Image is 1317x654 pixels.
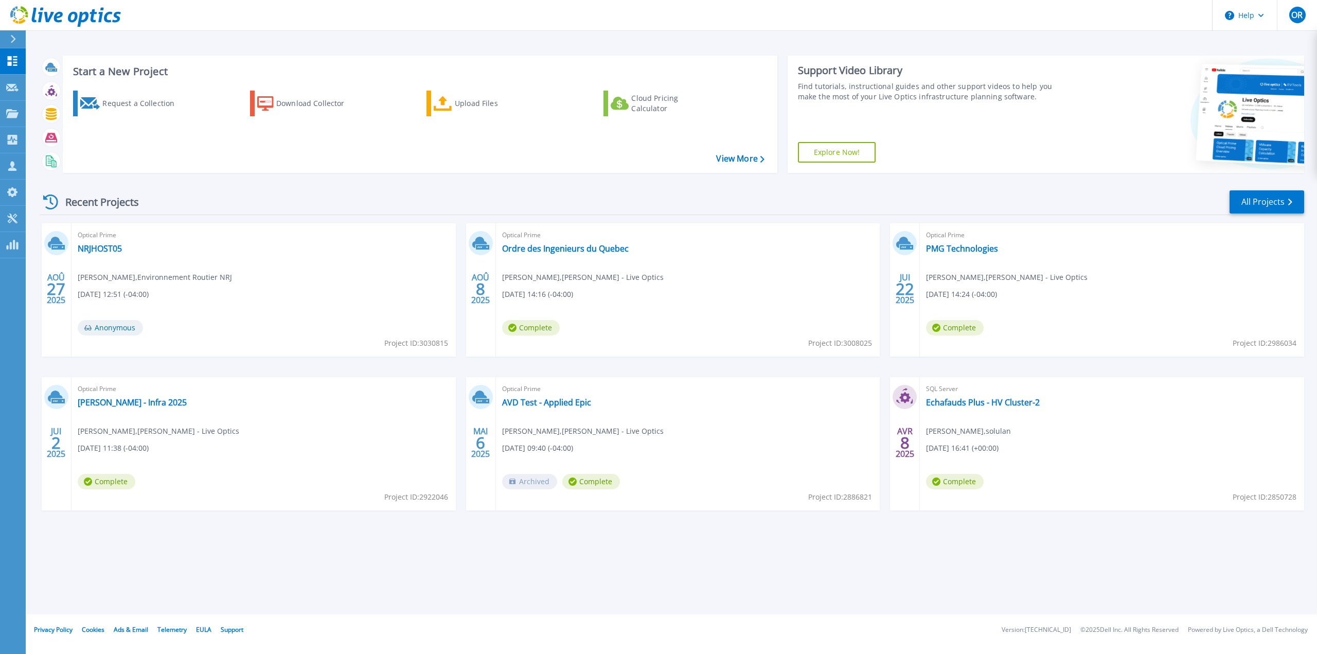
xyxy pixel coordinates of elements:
[926,272,1088,283] span: [PERSON_NAME] , [PERSON_NAME] - Live Optics
[157,625,187,634] a: Telemetry
[34,625,73,634] a: Privacy Policy
[455,93,537,114] div: Upload Files
[808,338,872,349] span: Project ID: 3008025
[631,93,714,114] div: Cloud Pricing Calculator
[1002,627,1071,633] li: Version: [TECHNICAL_ID]
[471,424,490,462] div: MAI 2025
[276,93,359,114] div: Download Collector
[102,93,185,114] div: Request a Collection
[476,285,485,293] span: 8
[926,474,984,489] span: Complete
[250,91,365,116] a: Download Collector
[1291,11,1303,19] span: OR
[895,424,915,462] div: AVR 2025
[1188,627,1308,633] li: Powered by Live Optics, a Dell Technology
[78,426,239,437] span: [PERSON_NAME] , [PERSON_NAME] - Live Optics
[926,243,998,254] a: PMG Technologies
[1230,190,1304,214] a: All Projects
[926,383,1298,395] span: SQL Server
[502,443,573,454] span: [DATE] 09:40 (-04:00)
[46,270,66,308] div: AOÛ 2025
[926,397,1040,408] a: Echafauds Plus - HV Cluster-2
[114,625,148,634] a: Ads & Email
[47,285,65,293] span: 27
[221,625,243,634] a: Support
[78,272,232,283] span: [PERSON_NAME] , Environnement Routier NRJ
[1233,338,1296,349] span: Project ID: 2986034
[46,424,66,462] div: JUI 2025
[73,91,188,116] a: Request a Collection
[502,397,591,408] a: AVD Test - Applied Epic
[926,289,997,300] span: [DATE] 14:24 (-04:00)
[1233,491,1296,503] span: Project ID: 2850728
[502,289,573,300] span: [DATE] 14:16 (-04:00)
[384,338,448,349] span: Project ID: 3030815
[603,91,718,116] a: Cloud Pricing Calculator
[78,474,135,489] span: Complete
[78,383,450,395] span: Optical Prime
[900,438,910,447] span: 8
[502,474,557,489] span: Archived
[502,426,664,437] span: [PERSON_NAME] , [PERSON_NAME] - Live Optics
[798,64,1065,77] div: Support Video Library
[926,320,984,335] span: Complete
[78,320,143,335] span: Anonymous
[562,474,620,489] span: Complete
[78,443,149,454] span: [DATE] 11:38 (-04:00)
[926,229,1298,241] span: Optical Prime
[1080,627,1179,633] li: © 2025 Dell Inc. All Rights Reserved
[51,438,61,447] span: 2
[78,243,122,254] a: NRJHOST05
[926,426,1011,437] span: [PERSON_NAME] , solulan
[78,397,187,408] a: [PERSON_NAME] - Infra 2025
[502,320,560,335] span: Complete
[476,438,485,447] span: 6
[798,81,1065,102] div: Find tutorials, instructional guides and other support videos to help you make the most of your L...
[471,270,490,308] div: AOÛ 2025
[196,625,211,634] a: EULA
[502,383,874,395] span: Optical Prime
[808,491,872,503] span: Project ID: 2886821
[716,154,764,164] a: View More
[895,270,915,308] div: JUI 2025
[82,625,104,634] a: Cookies
[78,229,450,241] span: Optical Prime
[426,91,541,116] a: Upload Files
[73,66,764,77] h3: Start a New Project
[502,272,664,283] span: [PERSON_NAME] , [PERSON_NAME] - Live Optics
[926,443,999,454] span: [DATE] 16:41 (+00:00)
[502,243,629,254] a: Ordre des Ingenieurs du Quebec
[502,229,874,241] span: Optical Prime
[798,142,876,163] a: Explore Now!
[78,289,149,300] span: [DATE] 12:51 (-04:00)
[384,491,448,503] span: Project ID: 2922046
[40,189,153,215] div: Recent Projects
[896,285,914,293] span: 22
